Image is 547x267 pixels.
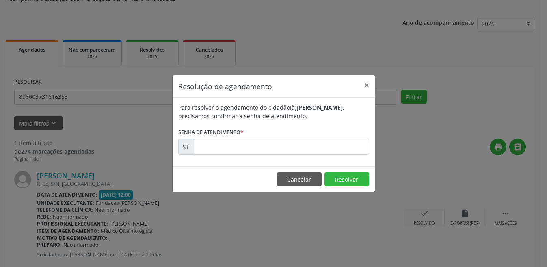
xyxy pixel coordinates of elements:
button: Resolver [324,172,369,186]
button: Cancelar [277,172,322,186]
button: Close [359,75,375,95]
div: ST [178,139,194,155]
b: [PERSON_NAME] [296,104,343,111]
h5: Resolução de agendamento [178,81,272,91]
label: Senha de atendimento [178,126,243,139]
div: Para resolver o agendamento do cidadão(ã) , precisamos confirmar a senha de atendimento. [178,103,369,120]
